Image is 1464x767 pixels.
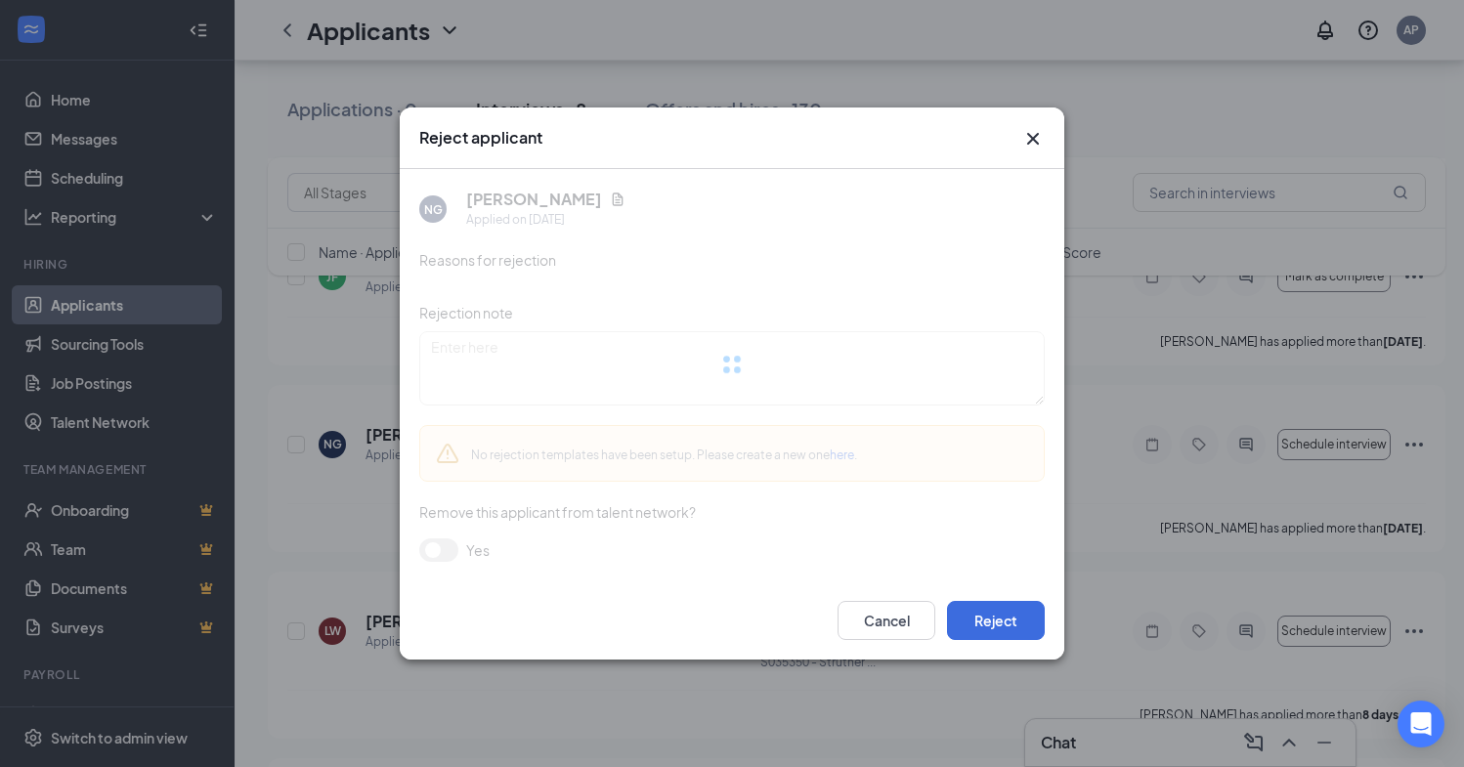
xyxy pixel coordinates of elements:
h3: Reject applicant [419,127,542,149]
button: Close [1021,127,1045,150]
div: Open Intercom Messenger [1398,701,1444,747]
svg: Cross [1021,127,1045,150]
button: Reject [947,601,1045,640]
button: Cancel [838,601,935,640]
